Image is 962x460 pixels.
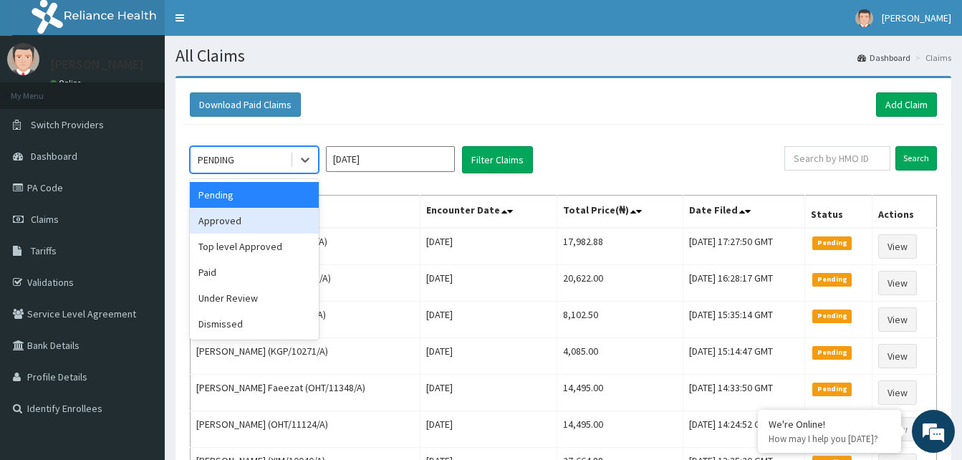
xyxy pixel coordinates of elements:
td: [DATE] 15:14:47 GMT [683,338,805,375]
td: 4,085.00 [557,338,683,375]
div: Under Review [190,285,319,311]
td: [DATE] [420,338,557,375]
a: View [878,307,917,332]
td: [PERSON_NAME] (KGP/10271/A) [191,338,420,375]
a: Dashboard [857,52,910,64]
a: View [878,380,917,405]
td: [DATE] [420,228,557,265]
p: [PERSON_NAME] [50,58,144,71]
td: 8,102.50 [557,302,683,338]
button: Download Paid Claims [190,92,301,117]
td: 14,495.00 [557,411,683,448]
div: Top level Approved [190,234,319,259]
th: Total Price(₦) [557,196,683,229]
li: Claims [912,52,951,64]
span: Pending [812,236,852,249]
td: 20,622.00 [557,265,683,302]
td: [PERSON_NAME] (OHT/11124/A) [191,411,420,448]
th: Status [805,196,872,229]
span: Pending [812,383,852,396]
th: Date Filed [683,196,805,229]
span: [PERSON_NAME] [882,11,951,24]
div: Pending [190,182,319,208]
td: [DATE] [420,302,557,338]
span: Pending [812,346,852,359]
td: 14,495.00 [557,375,683,411]
td: [DATE] 14:24:52 GMT [683,411,805,448]
span: Pending [812,310,852,322]
td: [DATE] 17:27:50 GMT [683,228,805,265]
a: View [878,234,917,259]
img: User Image [7,43,39,75]
img: User Image [855,9,873,27]
div: Approved [190,208,319,234]
input: Search by HMO ID [784,146,890,171]
th: Encounter Date [420,196,557,229]
h1: All Claims [175,47,951,65]
span: Tariffs [31,244,57,257]
th: Actions [872,196,936,229]
div: Paid [190,259,319,285]
span: Dashboard [31,150,77,163]
input: Search [895,146,937,171]
a: Online [50,78,85,88]
div: We're Online! [769,418,890,431]
td: [DATE] 14:33:50 GMT [683,375,805,411]
a: View [878,271,917,295]
td: [DATE] [420,411,557,448]
button: Filter Claims [462,146,533,173]
div: PENDING [198,153,234,167]
a: View [878,344,917,368]
p: How may I help you today? [769,433,890,445]
div: Dismissed [190,311,319,337]
td: [DATE] [420,375,557,411]
td: [DATE] 16:28:17 GMT [683,265,805,302]
td: [DATE] 15:35:14 GMT [683,302,805,338]
span: Switch Providers [31,118,104,131]
span: Pending [812,273,852,286]
td: 17,982.88 [557,228,683,265]
span: Claims [31,213,59,226]
a: Add Claim [876,92,937,117]
input: Select Month and Year [326,146,455,172]
td: [DATE] [420,265,557,302]
td: [PERSON_NAME] Faeezat (OHT/11348/A) [191,375,420,411]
